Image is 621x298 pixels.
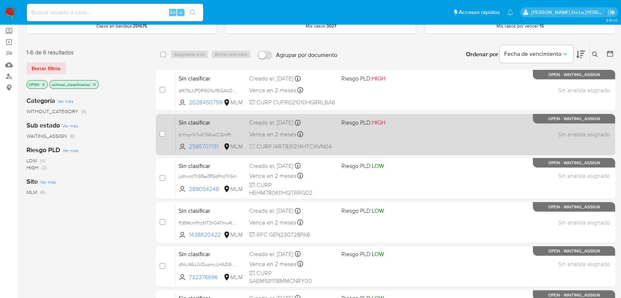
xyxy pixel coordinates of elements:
[27,8,203,17] input: Buscar usuario o caso...
[531,9,606,16] p: javier.gutierrez@mercadolibre.com.mx
[608,8,615,16] a: Salir
[507,9,513,15] a: Notificaciones
[185,7,200,18] button: search-icon
[170,9,176,16] span: Alt
[180,9,182,16] span: s
[606,17,617,23] span: 3.154.0
[459,8,500,16] span: Accesos rápidos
